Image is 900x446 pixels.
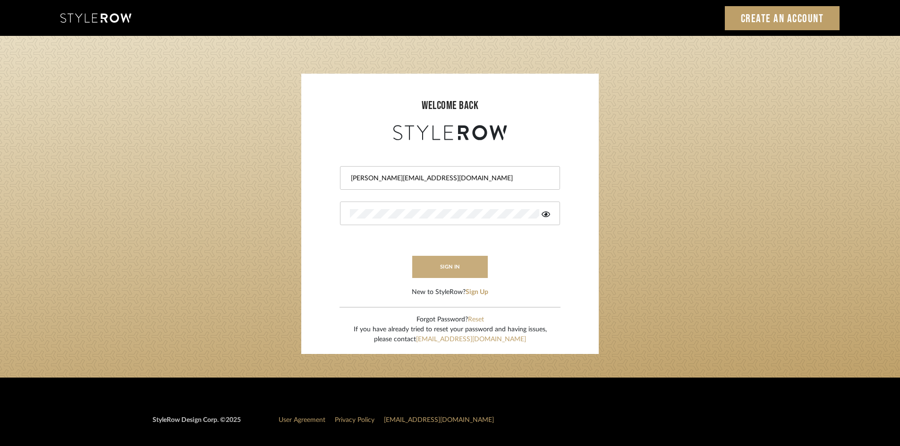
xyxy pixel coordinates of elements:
[416,336,526,343] a: [EMAIL_ADDRESS][DOMAIN_NAME]
[466,287,488,297] button: Sign Up
[412,256,488,278] button: sign in
[468,315,484,325] button: Reset
[725,6,840,30] a: Create an Account
[412,287,488,297] div: New to StyleRow?
[335,417,374,423] a: Privacy Policy
[311,97,589,114] div: welcome back
[354,315,547,325] div: Forgot Password?
[153,415,241,433] div: StyleRow Design Corp. ©2025
[384,417,494,423] a: [EMAIL_ADDRESS][DOMAIN_NAME]
[350,174,548,183] input: Email Address
[354,325,547,345] div: If you have already tried to reset your password and having issues, please contact
[279,417,325,423] a: User Agreement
